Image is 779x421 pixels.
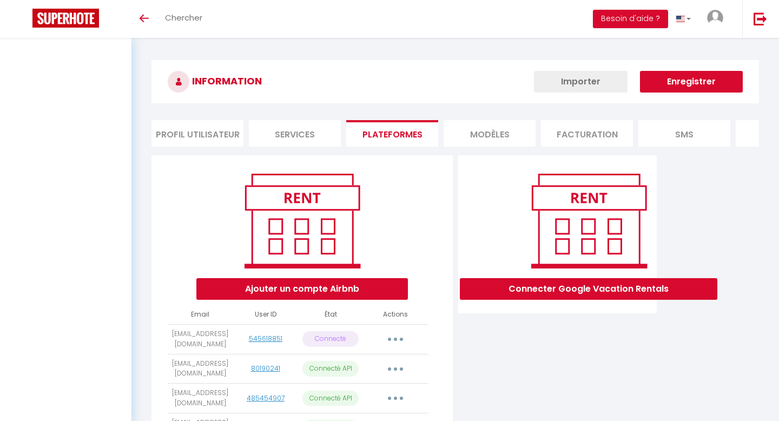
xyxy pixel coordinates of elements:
[346,120,438,147] li: Plateformes
[638,120,730,147] li: SMS
[32,9,99,28] img: Super Booking
[541,120,633,147] li: Facturation
[233,305,298,324] th: User ID
[302,391,359,406] p: Connecté API
[754,12,767,25] img: logout
[168,354,233,384] td: [EMAIL_ADDRESS][DOMAIN_NAME]
[444,120,536,147] li: MODÈLES
[460,278,717,300] button: Connecter Google Vacation Rentals
[168,305,233,324] th: Email
[298,305,363,324] th: État
[640,71,743,93] button: Enregistrer
[707,10,723,26] img: ...
[593,10,668,28] button: Besoin d'aide ?
[233,169,371,273] img: rent.png
[247,393,285,403] a: 485454907
[151,120,243,147] li: Profil Utilisateur
[249,120,341,147] li: Services
[534,71,628,93] button: Importer
[251,364,280,373] a: 80190241
[165,12,202,23] span: Chercher
[168,384,233,413] td: [EMAIL_ADDRESS][DOMAIN_NAME]
[196,278,408,300] button: Ajouter un compte Airbnb
[168,324,233,354] td: [EMAIL_ADDRESS][DOMAIN_NAME]
[520,169,658,273] img: rent.png
[302,361,359,377] p: Connecté API
[151,60,759,103] h3: INFORMATION
[302,331,359,347] p: Connecté
[249,334,282,343] a: 545618851
[363,305,428,324] th: Actions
